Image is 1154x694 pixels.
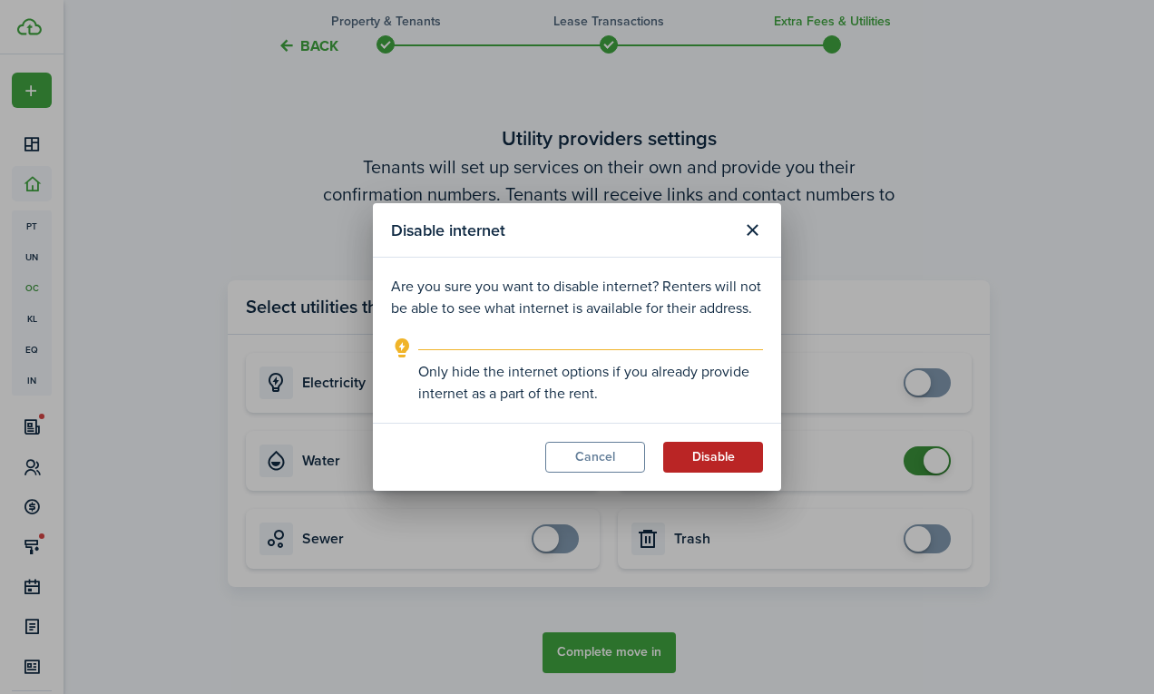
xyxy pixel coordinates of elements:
button: Close modal [737,215,768,246]
explanation-description: Only hide the internet options if you already provide internet as a part of the rent. [418,361,763,405]
button: Cancel [545,442,645,473]
p: Are you sure you want to disable internet? Renters will not be able to see what internet is avail... [391,276,763,319]
i: outline [391,337,414,359]
modal-title: Disable internet [391,212,732,248]
button: Disable [663,442,763,473]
